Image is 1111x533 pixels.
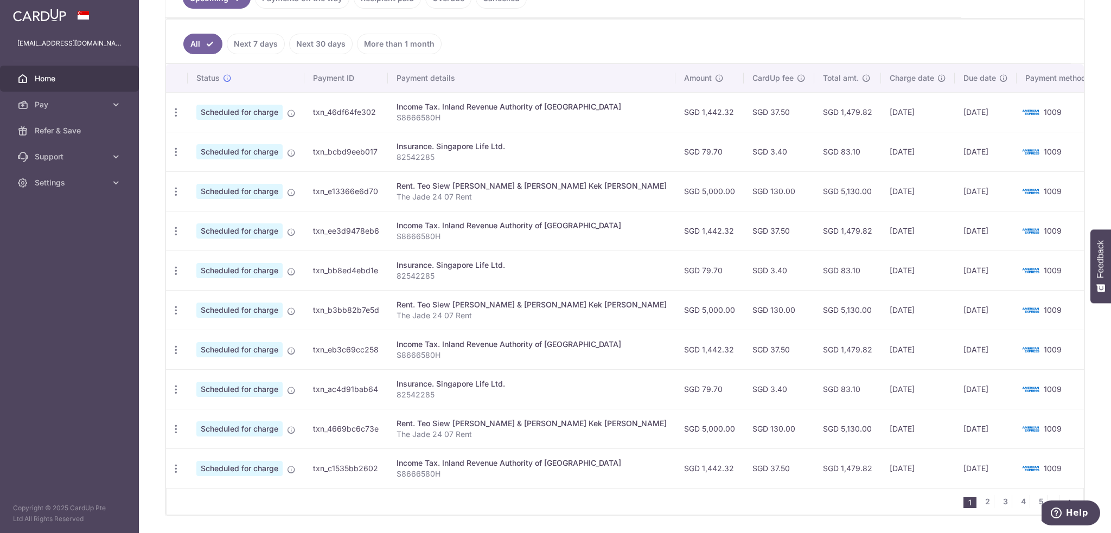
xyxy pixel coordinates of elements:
td: SGD 79.70 [675,369,744,409]
td: SGD 83.10 [814,132,881,171]
img: Bank Card [1020,224,1042,237]
th: Payment details [388,64,675,92]
span: Feedback [1096,240,1106,278]
td: [DATE] [955,369,1017,409]
td: txn_4669bc6c73e [304,409,388,448]
td: txn_46df64fe302 [304,92,388,132]
p: The Jade 24 07 Rent [397,191,667,202]
td: [DATE] [955,132,1017,171]
td: SGD 1,442.32 [675,92,744,132]
img: Bank Card [1020,145,1042,158]
div: Rent. Teo Siew [PERSON_NAME] & [PERSON_NAME] Kek [PERSON_NAME] [397,181,667,191]
img: Bank Card [1020,422,1042,435]
img: Bank Card [1020,106,1042,119]
span: 1009 [1044,187,1062,196]
a: All [183,34,222,54]
a: Next 7 days [227,34,285,54]
span: Scheduled for charge [196,184,283,199]
p: 82542285 [397,152,667,163]
td: SGD 1,442.32 [675,448,744,488]
p: The Jade 24 07 Rent [397,429,667,440]
td: SGD 5,000.00 [675,171,744,211]
td: SGD 1,479.82 [814,211,881,251]
td: [DATE] [881,448,955,488]
td: [DATE] [955,171,1017,211]
p: The Jade 24 07 Rent [397,310,667,321]
a: More than 1 month [357,34,442,54]
img: CardUp [13,9,66,22]
span: Status [196,73,220,84]
p: 82542285 [397,389,667,400]
div: Income Tax. Inland Revenue Authority of [GEOGRAPHIC_DATA] [397,458,667,468]
td: SGD 1,479.82 [814,92,881,132]
td: SGD 83.10 [814,251,881,290]
td: [DATE] [955,330,1017,369]
span: Scheduled for charge [196,382,283,397]
img: Bank Card [1020,264,1042,277]
span: Scheduled for charge [196,421,283,436]
td: SGD 5,130.00 [814,290,881,330]
p: [EMAIL_ADDRESS][DOMAIN_NAME] [17,38,122,49]
div: Income Tax. Inland Revenue Authority of [GEOGRAPHIC_DATA] [397,339,667,350]
td: SGD 1,442.32 [675,211,744,251]
span: CardUp fee [752,73,794,84]
p: S8666580H [397,231,667,242]
span: Refer & Save [35,125,106,136]
td: SGD 37.50 [744,330,814,369]
td: [DATE] [881,171,955,211]
p: S8666580H [397,350,667,361]
td: txn_bb8ed4ebd1e [304,251,388,290]
td: SGD 37.50 [744,448,814,488]
span: 1009 [1044,107,1062,117]
a: 2 [981,495,994,508]
p: S8666580H [397,112,667,123]
img: Bank Card [1020,185,1042,198]
span: Pay [35,99,106,110]
div: Rent. Teo Siew [PERSON_NAME] & [PERSON_NAME] Kek [PERSON_NAME] [397,418,667,429]
td: [DATE] [881,92,955,132]
a: Next 30 days [289,34,353,54]
td: [DATE] [955,211,1017,251]
td: SGD 3.40 [744,369,814,409]
td: [DATE] [881,330,955,369]
a: 5 [1035,495,1048,508]
div: Insurance. Singapore Life Ltd. [397,141,667,152]
td: SGD 130.00 [744,409,814,448]
span: Scheduled for charge [196,144,283,159]
span: Support [35,151,106,162]
p: S8666580H [397,468,667,479]
td: [DATE] [955,409,1017,448]
td: SGD 79.70 [675,132,744,171]
td: txn_c1535bb2602 [304,448,388,488]
td: [DATE] [881,369,955,409]
td: txn_eb3c69cc258 [304,330,388,369]
td: [DATE] [955,251,1017,290]
th: Payment method [1017,64,1099,92]
span: Scheduled for charge [196,342,283,357]
div: Insurance. Singapore Life Ltd. [397,260,667,271]
img: Bank Card [1020,462,1042,475]
span: 1009 [1044,424,1062,433]
span: 1009 [1044,266,1062,275]
td: [DATE] [955,290,1017,330]
span: Scheduled for charge [196,461,283,476]
span: 1009 [1044,305,1062,314]
td: [DATE] [881,132,955,171]
td: [DATE] [881,251,955,290]
td: txn_ee3d9478eb6 [304,211,388,251]
img: Bank Card [1020,343,1042,356]
td: [DATE] [955,448,1017,488]
button: Feedback - Show survey [1090,229,1111,303]
span: 1009 [1044,345,1062,354]
td: [DATE] [881,409,955,448]
span: Due date [963,73,996,84]
li: ... [1052,495,1059,508]
span: 1009 [1044,384,1062,394]
span: Scheduled for charge [196,105,283,120]
div: Income Tax. Inland Revenue Authority of [GEOGRAPHIC_DATA] [397,220,667,231]
td: SGD 1,479.82 [814,330,881,369]
span: 1009 [1044,147,1062,156]
td: SGD 5,130.00 [814,409,881,448]
th: Payment ID [304,64,388,92]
